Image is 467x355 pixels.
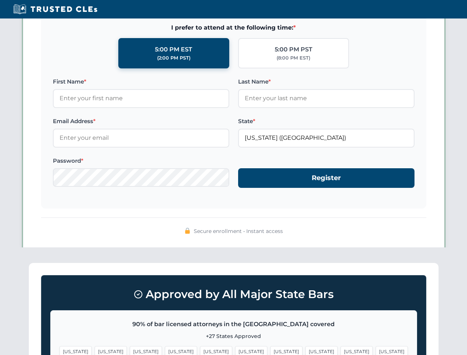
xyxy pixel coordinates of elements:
[194,227,283,235] span: Secure enrollment • Instant access
[53,129,229,147] input: Enter your email
[53,89,229,108] input: Enter your first name
[238,168,414,188] button: Register
[157,54,190,62] div: (2:00 PM PST)
[155,45,192,54] div: 5:00 PM EST
[11,4,99,15] img: Trusted CLEs
[53,23,414,33] span: I prefer to attend at the following time:
[238,77,414,86] label: Last Name
[238,129,414,147] input: Florida (FL)
[50,284,417,304] h3: Approved by All Major State Bars
[277,54,310,62] div: (8:00 PM EST)
[60,319,408,329] p: 90% of bar licensed attorneys in the [GEOGRAPHIC_DATA] covered
[53,77,229,86] label: First Name
[238,117,414,126] label: State
[60,332,408,340] p: +27 States Approved
[275,45,312,54] div: 5:00 PM PST
[185,228,190,234] img: 🔒
[53,156,229,165] label: Password
[238,89,414,108] input: Enter your last name
[53,117,229,126] label: Email Address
